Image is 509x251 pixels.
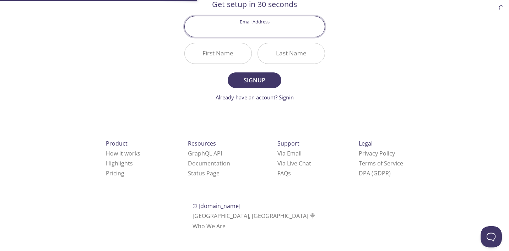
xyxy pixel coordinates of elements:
a: How it works [106,149,140,157]
a: Privacy Policy [359,149,395,157]
span: © [DOMAIN_NAME] [193,202,240,210]
a: Already have an account? Signin [216,94,294,101]
a: GraphQL API [188,149,222,157]
a: FAQ [277,169,291,177]
a: Status Page [188,169,220,177]
a: Documentation [188,159,230,167]
span: Legal [359,140,373,147]
span: Product [106,140,128,147]
iframe: Help Scout Beacon - Open [481,226,502,247]
a: Pricing [106,169,124,177]
a: Via Live Chat [277,159,311,167]
span: s [288,169,291,177]
a: Via Email [277,149,302,157]
span: Resources [188,140,216,147]
span: [GEOGRAPHIC_DATA], [GEOGRAPHIC_DATA] [193,212,316,220]
button: Signup [228,72,281,88]
a: Who We Are [193,222,226,230]
span: Support [277,140,299,147]
a: Terms of Service [359,159,403,167]
a: Highlights [106,159,133,167]
span: Signup [235,75,273,85]
a: DPA (GDPR) [359,169,391,177]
